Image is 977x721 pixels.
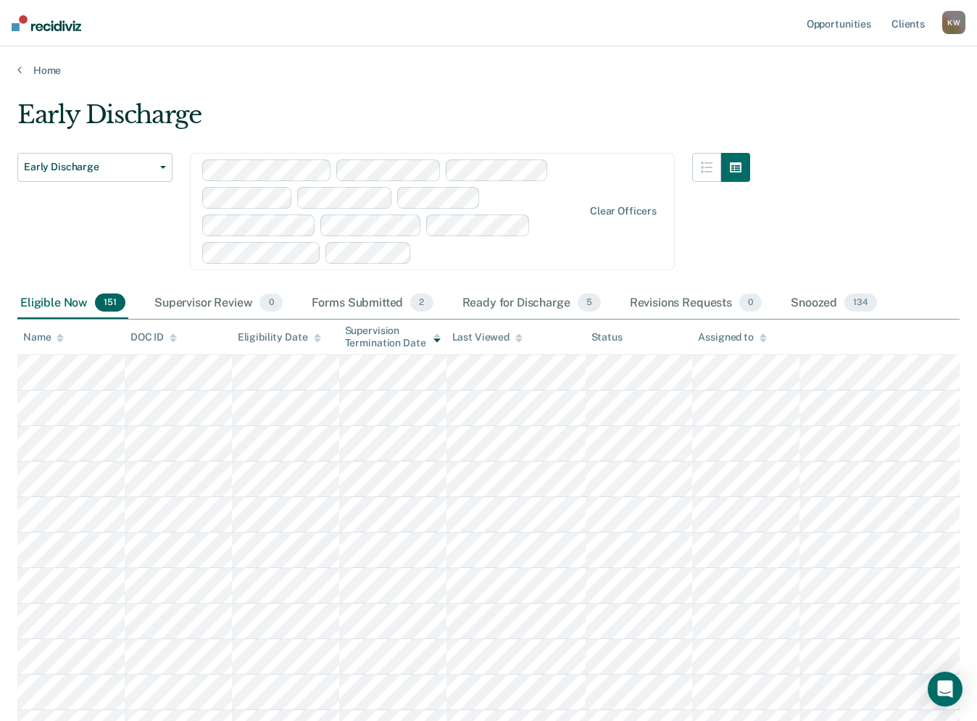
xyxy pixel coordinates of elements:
a: Home [17,64,960,77]
div: Snoozed134 [788,288,880,320]
div: Status [591,331,623,343]
span: 2 [410,293,433,312]
div: DOC ID [130,331,177,343]
div: K W [942,11,965,34]
span: 134 [844,293,877,312]
div: Eligible Now151 [17,288,128,320]
span: 0 [739,293,762,312]
div: Clear officers [590,205,657,217]
div: Name [23,331,64,343]
div: Ready for Discharge5 [460,288,604,320]
img: Recidiviz [12,15,81,31]
div: Assigned to [698,331,766,343]
span: 0 [259,293,282,312]
div: Last Viewed [452,331,523,343]
span: 5 [578,293,601,312]
div: Early Discharge [17,100,750,141]
div: Supervisor Review0 [151,288,286,320]
button: KW [942,11,965,34]
span: Early Discharge [24,161,154,173]
button: Early Discharge [17,153,172,182]
span: 151 [95,293,125,312]
div: Forms Submitted2 [309,288,436,320]
div: Open Intercom Messenger [928,672,963,707]
div: Revisions Requests0 [627,288,765,320]
div: Supervision Termination Date [345,325,441,349]
div: Eligibility Date [238,331,321,343]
